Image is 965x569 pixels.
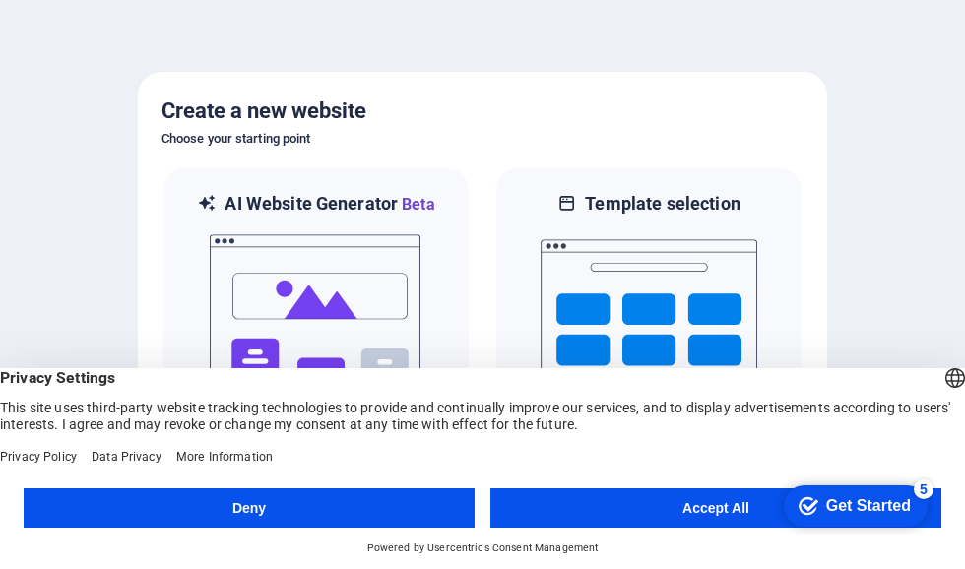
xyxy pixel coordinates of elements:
[16,10,160,51] div: Get Started 5 items remaining, 0% complete
[494,166,804,474] div: Template selectionChoose from 150+ templates and adjust it to you needs.
[161,127,804,151] h6: Choose your starting point
[146,4,165,24] div: 5
[161,166,471,474] div: AI Website GeneratorBetaaiLet the AI Website Generator create a website based on your input.
[208,217,424,413] img: ai
[161,95,804,127] h5: Create a new website
[585,192,740,216] h6: Template selection
[398,195,435,214] span: Beta
[58,22,143,39] div: Get Started
[225,192,434,217] h6: AI Website Generator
